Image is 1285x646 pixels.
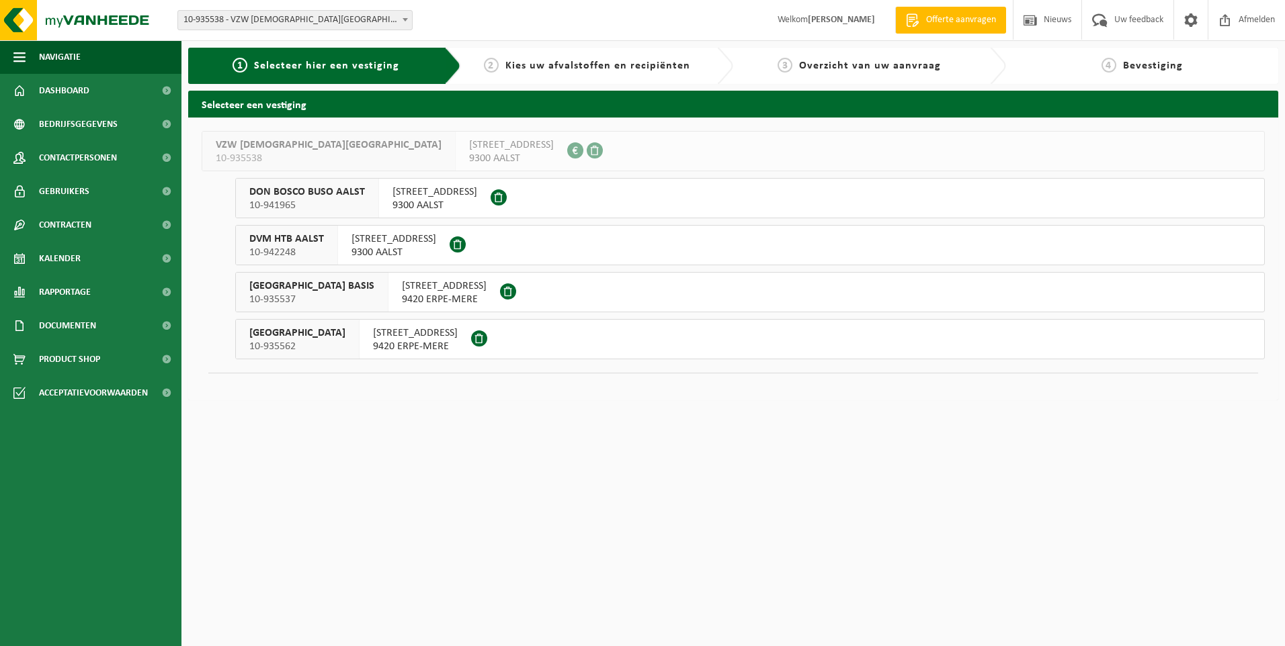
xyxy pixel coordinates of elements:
[469,138,554,152] span: [STREET_ADDRESS]
[235,225,1265,265] button: DVM HTB AALST 10-942248 [STREET_ADDRESS]9300 AALST
[1102,58,1116,73] span: 4
[351,232,436,246] span: [STREET_ADDRESS]
[249,246,324,259] span: 10-942248
[235,319,1265,359] button: [GEOGRAPHIC_DATA] 10-935562 [STREET_ADDRESS]9420 ERPE-MERE
[39,309,96,342] span: Documenten
[177,10,413,30] span: 10-935538 - VZW PRIESTER DAENS COLLEGE - AALST
[39,141,117,175] span: Contactpersonen
[351,246,436,259] span: 9300 AALST
[778,58,792,73] span: 3
[216,138,442,152] span: VZW [DEMOGRAPHIC_DATA][GEOGRAPHIC_DATA]
[402,293,487,306] span: 9420 ERPE-MERE
[39,74,89,107] span: Dashboard
[249,185,365,199] span: DON BOSCO BUSO AALST
[923,13,999,27] span: Offerte aanvragen
[402,279,487,293] span: [STREET_ADDRESS]
[254,60,399,71] span: Selecteer hier een vestiging
[39,107,118,141] span: Bedrijfsgegevens
[799,60,941,71] span: Overzicht van uw aanvraag
[373,326,458,340] span: [STREET_ADDRESS]
[233,58,247,73] span: 1
[188,91,1278,117] h2: Selecteer een vestiging
[39,208,91,242] span: Contracten
[39,376,148,410] span: Acceptatievoorwaarden
[484,58,499,73] span: 2
[39,40,81,74] span: Navigatie
[249,340,345,353] span: 10-935562
[249,293,374,306] span: 10-935537
[39,275,91,309] span: Rapportage
[392,199,477,212] span: 9300 AALST
[249,279,374,293] span: [GEOGRAPHIC_DATA] BASIS
[39,242,81,275] span: Kalender
[373,340,458,353] span: 9420 ERPE-MERE
[235,272,1265,312] button: [GEOGRAPHIC_DATA] BASIS 10-935537 [STREET_ADDRESS]9420 ERPE-MERE
[808,15,875,25] strong: [PERSON_NAME]
[249,326,345,340] span: [GEOGRAPHIC_DATA]
[392,185,477,199] span: [STREET_ADDRESS]
[216,152,442,165] span: 10-935538
[469,152,554,165] span: 9300 AALST
[39,342,100,376] span: Product Shop
[235,178,1265,218] button: DON BOSCO BUSO AALST 10-941965 [STREET_ADDRESS]9300 AALST
[1123,60,1183,71] span: Bevestiging
[249,232,324,246] span: DVM HTB AALST
[895,7,1006,34] a: Offerte aanvragen
[249,199,365,212] span: 10-941965
[178,11,412,30] span: 10-935538 - VZW PRIESTER DAENS COLLEGE - AALST
[39,175,89,208] span: Gebruikers
[505,60,690,71] span: Kies uw afvalstoffen en recipiënten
